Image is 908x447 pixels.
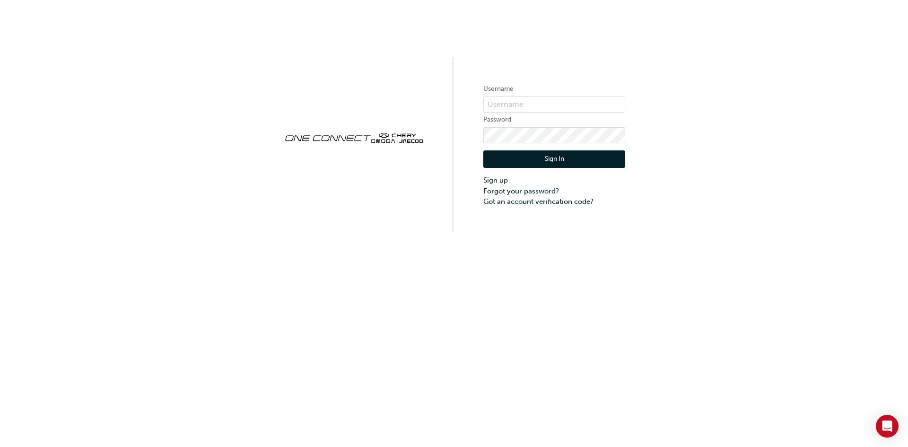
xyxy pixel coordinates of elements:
label: Username [483,83,625,95]
button: Sign In [483,150,625,168]
div: Open Intercom Messenger [876,415,899,438]
img: oneconnect [283,125,425,149]
input: Username [483,96,625,113]
label: Password [483,114,625,125]
a: Forgot your password? [483,186,625,197]
a: Sign up [483,175,625,186]
a: Got an account verification code? [483,196,625,207]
